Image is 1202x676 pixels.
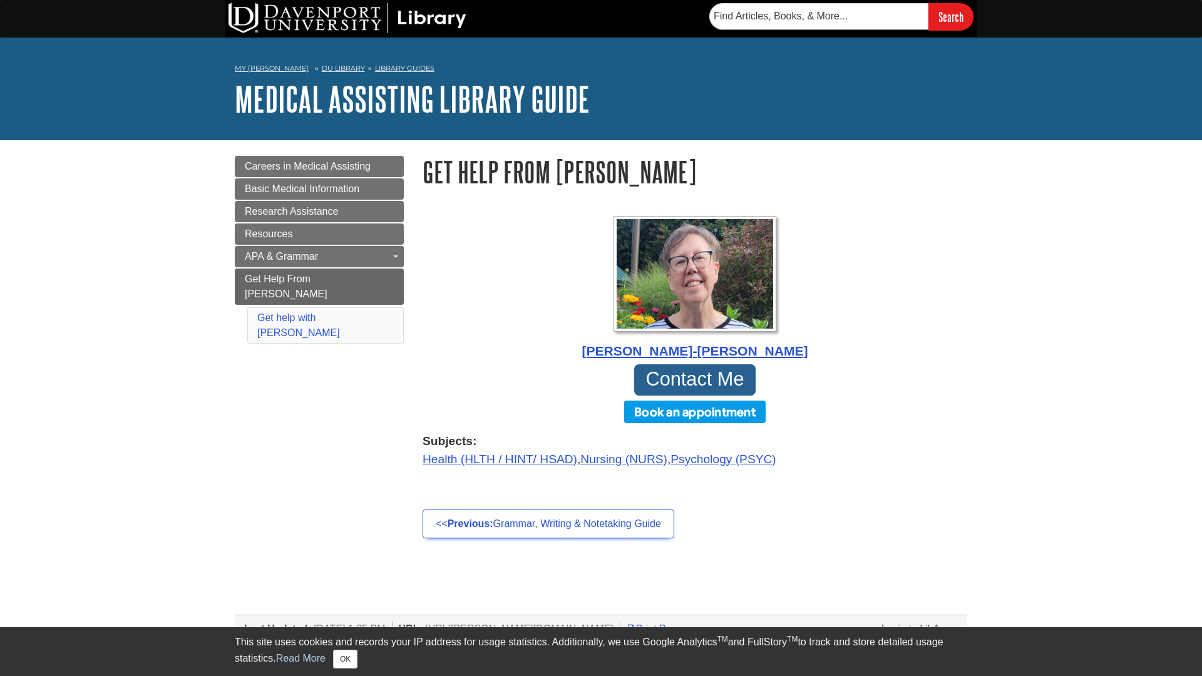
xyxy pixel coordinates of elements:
div: [PERSON_NAME]-[PERSON_NAME] [423,341,967,361]
h1: Get Help From [PERSON_NAME] [423,156,967,188]
a: Get Help From [PERSON_NAME] [235,269,404,305]
sup: TM [787,635,798,643]
a: Nursing (NURS) [580,453,667,466]
strong: Subjects: [423,433,967,451]
a: APA & Grammar [235,246,404,267]
span: Resources [245,228,292,239]
a: DU Library [322,64,365,73]
span: Research Assistance [245,206,338,217]
a: <<Previous:Grammar, Writing & Notetaking Guide [423,510,674,538]
a: My [PERSON_NAME] [235,63,309,74]
a: Contact Me [634,364,756,396]
span: [DATE] 1:25 PM [314,623,385,634]
a: Get help with [PERSON_NAME] [257,312,340,338]
img: DU Library [229,3,466,33]
nav: breadcrumb [235,60,967,80]
span: [URL][PERSON_NAME][DOMAIN_NAME] [425,623,614,634]
span: Careers in Medical Assisting [245,161,371,172]
strong: Previous: [448,518,493,529]
i: Print Page [627,623,636,633]
span: APA & Grammar [245,251,318,262]
a: Library Guides [375,64,434,73]
input: Search [928,3,973,30]
a: Medical Assisting Library Guide [235,79,590,118]
a: Careers in Medical Assisting [235,156,404,177]
span: Last Updated: [244,623,311,634]
a: Health (HLTH / HINT/ HSAD) [423,453,577,466]
div: Guide Page Menu [235,156,404,346]
span: Basic Medical Information [245,183,359,194]
a: Login to LibApps [881,623,956,634]
span: URL: [399,623,423,634]
a: Read More [276,653,326,663]
a: Research Assistance [235,201,404,222]
button: Close [333,650,357,668]
a: Profile Photo [PERSON_NAME]-[PERSON_NAME] [423,216,967,361]
a: Psychology (PSYC) [670,453,776,466]
span: Get Help From [PERSON_NAME] [245,274,327,299]
a: Resources [235,223,404,245]
div: This site uses cookies and records your IP address for usage statistics. Additionally, we use Goo... [235,635,967,668]
div: , , [423,433,967,469]
img: Profile Photo [614,216,776,332]
form: Searches DU Library's articles, books, and more [709,3,973,30]
a: Print Page [627,623,683,634]
sup: TM [717,635,727,643]
input: Find Articles, Books, & More... [709,3,928,29]
a: Basic Medical Information [235,178,404,200]
button: Book an appointment [624,401,766,423]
